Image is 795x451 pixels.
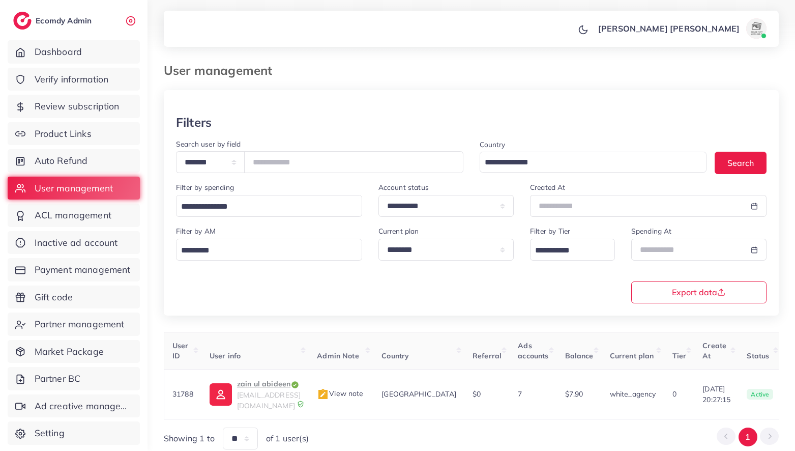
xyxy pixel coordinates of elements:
[717,428,779,446] ul: Pagination
[8,40,140,64] a: Dashboard
[518,389,522,399] span: 7
[473,351,502,360] span: Referral
[378,182,429,192] label: Account status
[530,182,566,192] label: Created At
[176,195,362,217] div: Search for option
[610,389,656,399] span: white_agency
[210,351,241,360] span: User info
[672,288,725,296] span: Export data
[8,95,140,118] a: Review subscription
[610,351,654,360] span: Current plan
[672,389,676,399] span: 0
[8,68,140,91] a: Verify information
[35,45,82,59] span: Dashboard
[530,226,570,236] label: Filter by Tier
[672,351,687,360] span: Tier
[35,127,92,140] span: Product Links
[176,239,362,261] div: Search for option
[381,351,409,360] span: Country
[631,281,767,303] button: Export data
[176,115,212,130] h3: Filters
[8,286,140,309] a: Gift code
[481,155,694,171] input: Search for option
[747,351,769,360] span: Status
[378,226,419,236] label: Current plan
[172,389,193,399] span: 31788
[317,351,359,360] span: Admin Note
[237,378,301,390] p: zain ul abideen
[176,182,234,192] label: Filter by spending
[631,226,672,236] label: Spending At
[8,231,140,255] a: Inactive ad account
[35,345,104,358] span: Market Package
[8,394,140,418] a: Ad creative management
[317,388,329,401] img: admin_note.cdd0b510.svg
[8,421,140,445] a: Setting
[35,263,131,276] span: Payment management
[518,341,548,360] span: Ads accounts
[702,341,726,360] span: Create At
[237,390,301,410] span: [EMAIL_ADDRESS][DOMAIN_NAME]
[210,383,232,406] img: ic-user-info.36bf1079.svg
[36,16,94,25] h2: Ecomdy Admin
[8,313,140,336] a: Partner management
[35,236,118,249] span: Inactive ad account
[35,318,125,331] span: Partner management
[35,182,113,195] span: User management
[739,428,757,446] button: Go to page 1
[702,384,730,405] span: [DATE] 20:27:15
[598,22,740,35] p: [PERSON_NAME] [PERSON_NAME]
[35,100,120,113] span: Review subscription
[532,243,602,259] input: Search for option
[565,351,594,360] span: Balance
[164,63,280,78] h3: User management
[8,367,140,390] a: Partner BC
[715,152,767,174] button: Search
[8,149,140,173] a: Auto Refund
[8,258,140,281] a: Payment management
[35,154,88,167] span: Auto Refund
[35,372,81,385] span: Partner BC
[8,340,140,363] a: Market Package
[317,389,363,398] span: View note
[530,239,615,261] div: Search for option
[35,73,109,86] span: Verify information
[35,291,73,304] span: Gift code
[746,18,767,39] img: avatar
[35,427,65,440] span: Setting
[593,18,771,39] a: [PERSON_NAME] [PERSON_NAME]avatar
[565,389,583,399] span: $7.90
[164,433,215,444] span: Showing 1 to
[13,12,94,30] a: logoEcomdy Admin
[176,139,241,149] label: Search user by field
[473,389,481,399] span: $0
[8,204,140,227] a: ACL management
[35,400,132,413] span: Ad creative management
[178,243,349,259] input: Search for option
[290,380,300,389] img: icon-tick.de4e08dc.svg
[747,389,773,400] span: active
[8,177,140,200] a: User management
[176,226,216,236] label: Filter by AM
[172,341,189,360] span: User ID
[480,152,707,173] div: Search for option
[13,12,32,30] img: logo
[381,389,456,399] span: [GEOGRAPHIC_DATA]
[297,401,304,408] img: 9CAL8B2pu8EFxCJHYAAAAldEVYdGRhdGU6Y3JlYXRlADIwMjItMTItMDlUMDQ6NTg6MzkrMDA6MDBXSlgLAAAAJXRFWHRkYXR...
[8,122,140,146] a: Product Links
[480,139,506,150] label: Country
[35,209,111,222] span: ACL management
[266,433,309,444] span: of 1 user(s)
[178,199,349,215] input: Search for option
[210,378,301,411] a: zain ul abideen[EMAIL_ADDRESS][DOMAIN_NAME]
